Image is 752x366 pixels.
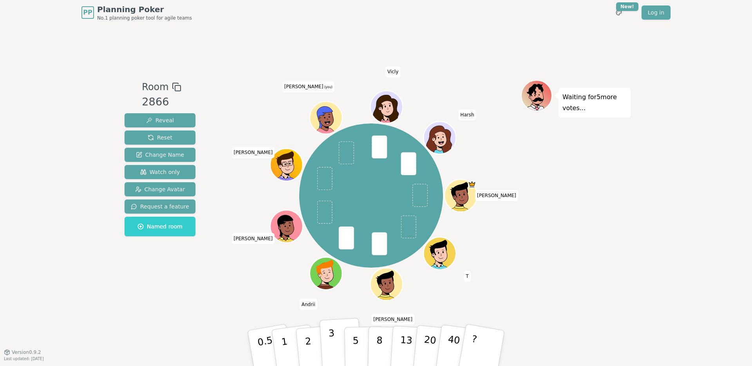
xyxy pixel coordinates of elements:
span: Request a feature [131,203,189,210]
span: Click to change your name [458,109,476,120]
button: Click to change your avatar [311,102,342,133]
button: Change Name [125,148,195,162]
span: Change Avatar [135,185,185,193]
span: Watch only [140,168,180,176]
span: Click to change your name [300,299,317,310]
button: New! [612,5,626,20]
span: Click to change your name [232,233,275,244]
span: No.1 planning poker tool for agile teams [97,15,192,21]
div: New! [616,2,638,11]
button: Reset [125,130,195,145]
span: Version 0.9.2 [12,349,41,355]
span: Gary is the host [468,180,476,188]
button: Version0.9.2 [4,349,41,355]
span: (you) [323,85,333,89]
button: Reveal [125,113,195,127]
span: Named room [137,223,183,230]
span: Change Name [136,151,184,159]
span: Planning Poker [97,4,192,15]
button: Request a feature [125,199,195,214]
span: Click to change your name [475,190,518,201]
button: Named room [125,217,195,236]
a: Log in [642,5,671,20]
span: Room [142,80,168,94]
span: Click to change your name [385,66,400,77]
a: PPPlanning PokerNo.1 planning poker tool for agile teams [81,4,192,21]
span: Reset [148,134,172,141]
button: Change Avatar [125,182,195,196]
span: Reveal [146,116,174,124]
div: 2866 [142,94,181,110]
span: Click to change your name [282,81,334,92]
span: Last updated: [DATE] [4,357,44,361]
span: PP [83,8,92,17]
p: Waiting for 5 more votes... [562,92,627,114]
span: Click to change your name [232,147,275,158]
span: Click to change your name [371,314,414,325]
span: Click to change your name [464,271,470,282]
button: Watch only [125,165,195,179]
